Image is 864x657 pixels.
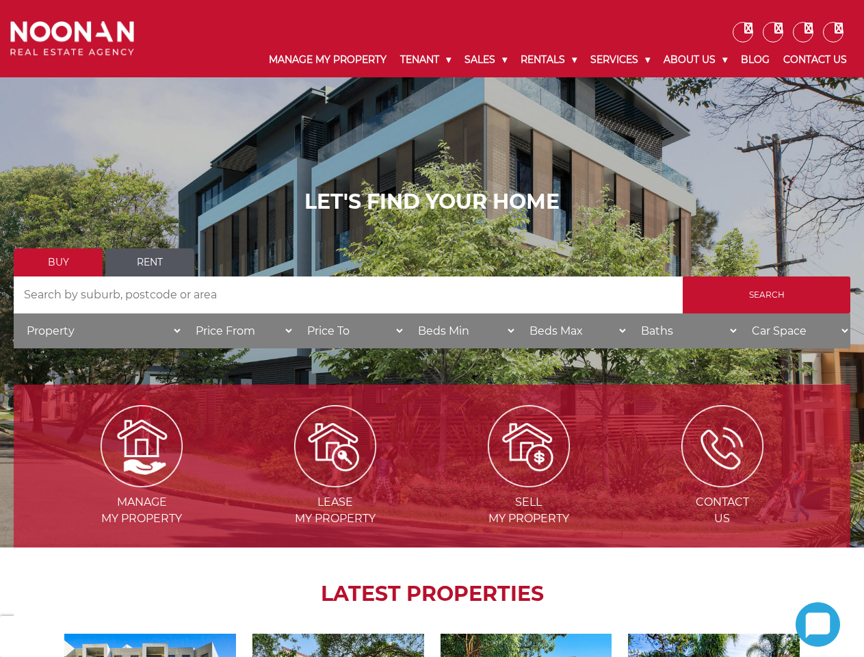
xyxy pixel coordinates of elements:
h2: LATEST PROPERTIES [48,582,816,606]
a: ICONS ContactUs [627,439,817,525]
a: Rent [105,248,194,276]
a: Manage My Property [262,42,393,77]
img: Manage my Property [101,405,183,487]
a: About Us [657,42,734,77]
a: Sales [458,42,514,77]
span: Manage my Property [47,494,237,527]
img: Lease my property [294,405,376,487]
h1: LET'S FIND YOUR HOME [14,190,850,214]
input: Search by suburb, postcode or area [14,276,683,313]
input: Search [683,276,850,313]
a: Tenant [393,42,458,77]
a: Buy [14,248,103,276]
img: Sell my property [488,405,570,487]
span: Sell my Property [434,494,625,527]
a: Lease my property Leasemy Property [240,439,431,525]
img: Noonan Real Estate Agency [10,21,134,55]
a: Sell my property Sellmy Property [434,439,625,525]
a: Contact Us [776,42,854,77]
a: Manage my Property Managemy Property [47,439,237,525]
a: Blog [734,42,776,77]
a: Rentals [514,42,584,77]
span: Lease my Property [240,494,431,527]
img: ICONS [681,405,763,487]
a: Services [584,42,657,77]
span: Contact Us [627,494,817,527]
